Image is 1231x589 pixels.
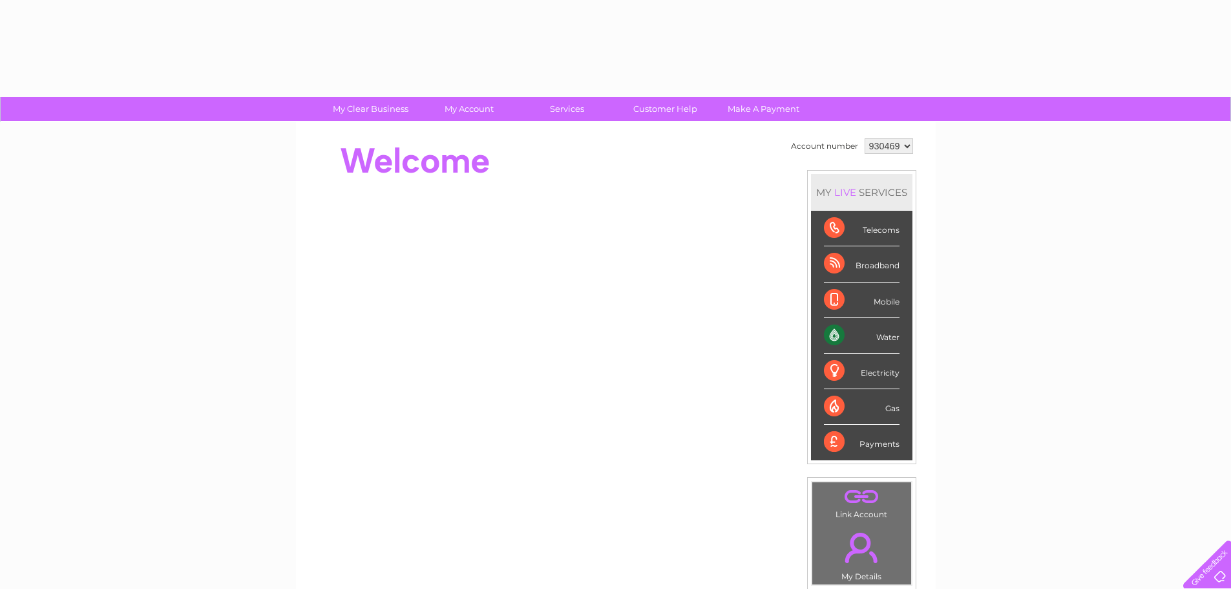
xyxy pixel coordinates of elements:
[815,525,908,570] a: .
[812,482,912,522] td: Link Account
[812,522,912,585] td: My Details
[824,425,900,460] div: Payments
[824,389,900,425] div: Gas
[824,354,900,389] div: Electricity
[788,135,861,157] td: Account number
[710,97,817,121] a: Make A Payment
[824,211,900,246] div: Telecoms
[832,186,859,198] div: LIVE
[416,97,522,121] a: My Account
[317,97,424,121] a: My Clear Business
[815,486,908,508] a: .
[824,246,900,282] div: Broadband
[824,318,900,354] div: Water
[612,97,719,121] a: Customer Help
[824,283,900,318] div: Mobile
[811,174,912,211] div: MY SERVICES
[514,97,620,121] a: Services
